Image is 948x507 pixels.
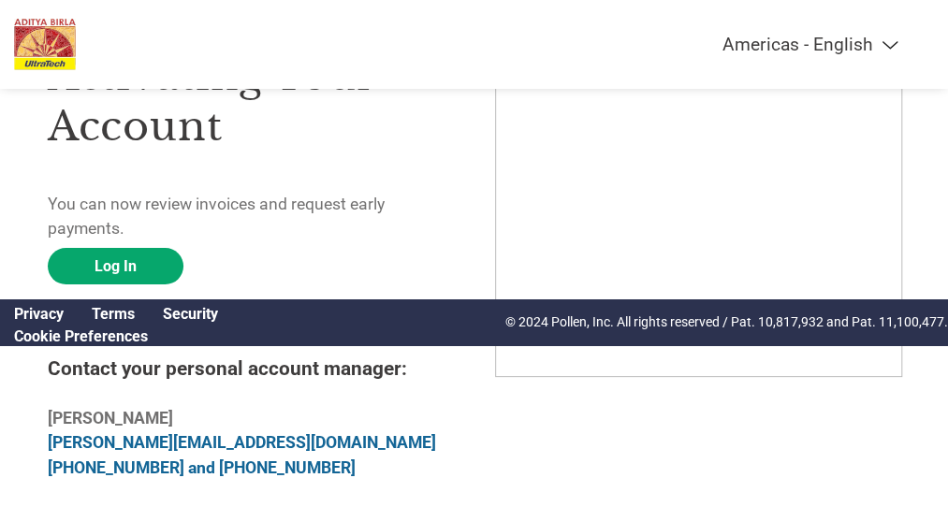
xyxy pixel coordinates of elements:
[14,19,76,70] img: UltraTech
[14,305,64,323] a: Privacy
[48,409,173,427] b: [PERSON_NAME]
[48,458,356,477] a: [PHONE_NUMBER] and [PHONE_NUMBER]
[48,248,183,284] a: Log In
[163,305,218,323] a: Security
[505,312,948,332] p: © 2024 Pollen, Inc. All rights reserved / Pat. 10,817,932 and Pat. 11,100,477.
[92,305,135,323] a: Terms
[48,357,453,380] h4: Contact your personal account manager:
[48,192,453,241] p: You can now review invoices and request early payments.
[495,80,902,377] iframe: C2FO Introduction Video
[48,433,436,452] a: [PERSON_NAME][EMAIL_ADDRESS][DOMAIN_NAME]
[14,327,148,345] a: Cookie Preferences, opens a dedicated popup modal window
